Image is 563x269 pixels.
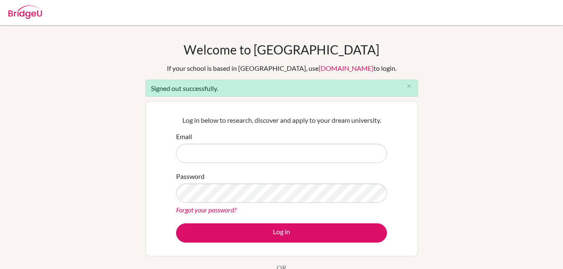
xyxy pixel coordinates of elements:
[406,83,412,89] i: close
[176,223,387,243] button: Log in
[167,63,397,73] div: If your school is based in [GEOGRAPHIC_DATA], use to login.
[176,132,192,142] label: Email
[176,171,205,181] label: Password
[176,115,387,125] p: Log in below to research, discover and apply to your dream university.
[401,80,418,93] button: Close
[184,42,379,57] h1: Welcome to [GEOGRAPHIC_DATA]
[8,5,42,19] img: Bridge-U
[319,64,374,72] a: [DOMAIN_NAME]
[176,206,236,214] a: Forgot your password?
[145,80,418,97] div: Signed out successfully.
